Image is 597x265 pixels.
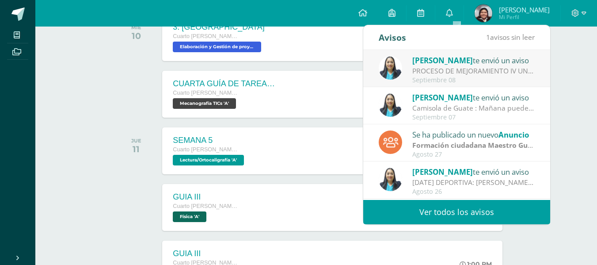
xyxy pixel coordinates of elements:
[486,32,535,42] span: avisos sin leer
[412,103,535,113] div: Camisola de Guate : Mañana pueden llegar con la playera de la selección siempre aportando su cola...
[412,177,535,188] div: MAÑANA DEPORTIVA: Nivel Básico y Diversificado Los esperamos mañana en nuestra mañana deportiva "...
[412,140,535,150] div: | [PERSON_NAME]
[173,203,239,209] span: Cuarto [PERSON_NAME]. CCLL en Diseño Gráfico
[412,55,473,65] span: [PERSON_NAME]
[131,144,141,154] div: 11
[173,33,239,39] span: Cuarto [PERSON_NAME]. CCLL en Diseño Gráfico
[173,98,236,109] span: Mecanografía TICs 'A'
[379,56,402,80] img: 49168807a2b8cca0ef2119beca2bd5ad.png
[173,23,264,32] div: 3. [GEOGRAPHIC_DATA]
[379,93,402,117] img: 49168807a2b8cca0ef2119beca2bd5ad.png
[412,114,535,121] div: Septiembre 07
[499,5,550,14] span: [PERSON_NAME]
[486,32,490,42] span: 1
[412,166,535,177] div: te envió un aviso
[412,167,473,177] span: [PERSON_NAME]
[379,25,406,50] div: Avisos
[173,249,239,258] div: GUIA III
[173,90,239,96] span: Cuarto [PERSON_NAME]. CCLL en Diseño Gráfico
[412,77,535,84] div: Septiembre 08
[475,4,492,22] img: e27cf34c3a273a5c895db822b70d9e8d.png
[499,13,550,21] span: Mi Perfil
[173,79,279,88] div: CUARTA GUÍA DE TAREAS DEL CUARTO BIMESTRE
[363,200,550,224] a: Ver todos los avisos
[173,146,239,153] span: Cuarto [PERSON_NAME]. CCLL en Diseño Gráfico
[131,138,141,144] div: JUE
[412,66,535,76] div: PROCESO DE MEJORAMIENTO IV UNIDAD: Bendiciones a cada uno El día de hoy estará disponible el comp...
[412,151,535,158] div: Agosto 27
[173,192,239,202] div: GUIA III
[412,140,534,150] strong: Formación ciudadana Maestro Guía
[412,54,535,66] div: te envió un aviso
[173,42,261,52] span: Elaboración y Gestión de proyectos 'A'
[131,24,141,31] div: MIÉ
[173,211,206,222] span: Física 'A'
[173,155,244,165] span: Lectura/Ortocaligrafía 'A'
[131,31,141,41] div: 10
[412,92,473,103] span: [PERSON_NAME]
[412,92,535,103] div: te envió un aviso
[173,136,246,145] div: SEMANA 5
[379,168,402,191] img: 49168807a2b8cca0ef2119beca2bd5ad.png
[412,129,535,140] div: Se ha publicado un nuevo
[498,130,529,140] span: Anuncio
[412,188,535,196] div: Agosto 26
